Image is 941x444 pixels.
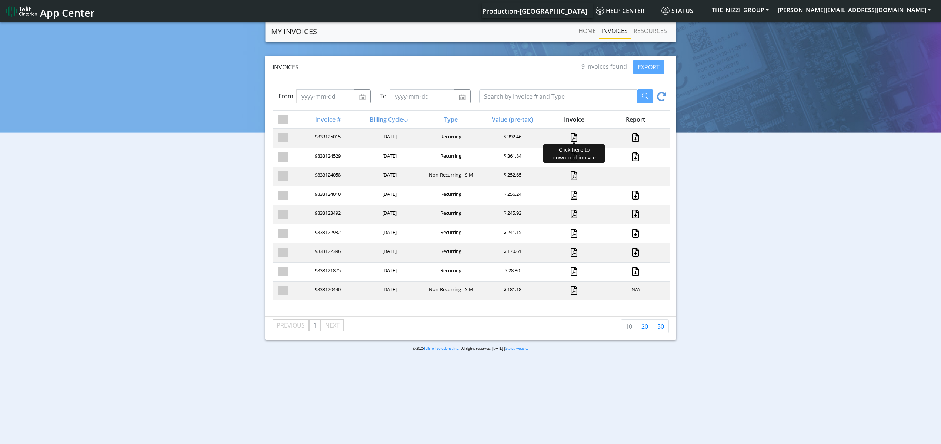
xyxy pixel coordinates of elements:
img: calendar.svg [458,94,466,100]
img: logo-telit-cinterion-gw-new.png [6,5,37,17]
a: INVOICES [599,23,631,38]
div: Recurring [420,152,481,162]
div: Non-Recurring - SIM [420,286,481,296]
a: Status [658,3,707,18]
div: [DATE] [358,191,419,201]
div: [DATE] [358,133,419,143]
div: Billing Cycle [358,115,419,124]
p: © 2025 . All rights reserved. [DATE] | [241,346,700,351]
a: Status website [505,346,528,351]
div: $ 361.84 [481,152,543,162]
div: 9833123492 [296,210,358,220]
img: calendar.svg [359,94,366,100]
span: App Center [40,6,95,20]
button: THE_NIZZI_GROUP [707,3,773,17]
span: 1 [313,321,317,329]
label: From [278,92,293,101]
div: Recurring [420,133,481,143]
a: Your current platform instance [482,3,587,18]
span: 9 invoices found [581,62,627,70]
div: Report [604,115,665,124]
div: Recurring [420,248,481,258]
a: App Center [6,3,94,19]
a: RESOURCES [631,23,670,38]
div: 9833124010 [296,191,358,201]
div: 9833122932 [296,229,358,239]
div: $ 181.18 [481,286,543,296]
input: yyyy-mm-dd [390,89,454,103]
button: EXPORT [633,60,664,74]
div: Non-Recurring - SIM [420,171,481,181]
div: $ 256.24 [481,191,543,201]
div: [DATE] [358,267,419,277]
a: Telit IoT Solutions, Inc. [424,346,460,351]
div: Click here to download inoivce [543,144,605,163]
div: $ 252.65 [481,171,543,181]
div: 9833121875 [296,267,358,277]
img: status.svg [661,7,670,15]
label: To [380,92,387,101]
div: 9833120440 [296,286,358,296]
div: $ 392.46 [481,133,543,143]
span: Next [325,321,340,329]
span: Help center [596,7,644,15]
input: yyyy-mm-dd [296,89,354,103]
div: $ 245.92 [481,210,543,220]
span: Invoices [273,63,298,71]
ul: Pagination [273,319,344,331]
div: Invoice [543,115,604,124]
div: 9833124529 [296,152,358,162]
div: Recurring [420,210,481,220]
button: [PERSON_NAME][EMAIL_ADDRESS][DOMAIN_NAME] [773,3,935,17]
div: [DATE] [358,229,419,239]
div: $ 170.61 [481,248,543,258]
div: [DATE] [358,171,419,181]
div: Value (pre-tax) [481,115,543,124]
span: N/A [631,286,640,293]
div: Type [420,115,481,124]
div: [DATE] [358,248,419,258]
a: MY INVOICES [271,24,317,39]
div: Recurring [420,229,481,239]
div: $ 28.30 [481,267,543,277]
div: [DATE] [358,152,419,162]
a: Help center [593,3,658,18]
div: Invoice # [296,115,358,124]
div: Recurring [420,191,481,201]
a: 50 [653,319,669,333]
span: Previous [277,321,305,329]
a: Home [575,23,599,38]
span: Status [661,7,693,15]
div: 9833122396 [296,248,358,258]
div: [DATE] [358,286,419,296]
div: 9833125015 [296,133,358,143]
div: $ 241.15 [481,229,543,239]
input: Search by Invoice # and Type [479,89,637,103]
div: 9833124058 [296,171,358,181]
img: knowledge.svg [596,7,604,15]
div: [DATE] [358,210,419,220]
a: 20 [637,319,653,333]
span: Production-[GEOGRAPHIC_DATA] [482,7,587,16]
div: Recurring [420,267,481,277]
